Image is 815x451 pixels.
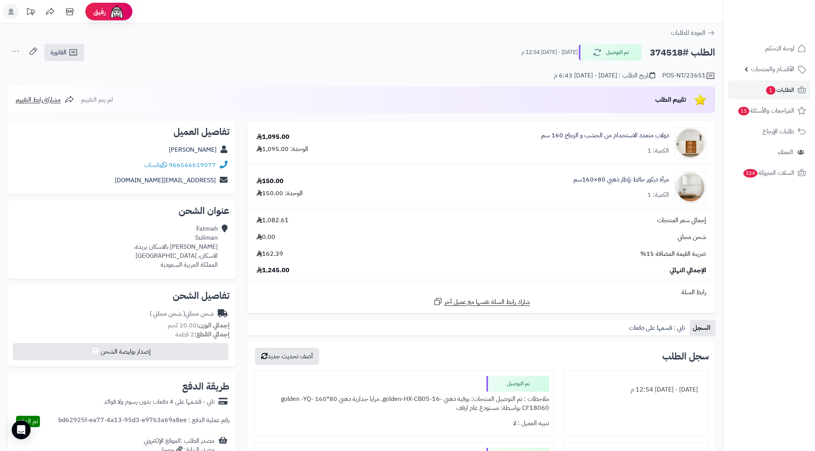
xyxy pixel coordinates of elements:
[640,250,706,259] span: ضريبة القيمة المضافة 15%
[255,348,319,365] button: أضف تحديث جديد
[765,84,794,95] span: الطلبات
[662,352,709,361] h3: سجل الطلب
[169,145,217,155] a: [PERSON_NAME]
[670,266,706,275] span: الإجمالي النهائي
[257,266,289,275] span: 1,245.00
[115,176,216,185] a: [EMAIL_ADDRESS][DOMAIN_NAME]
[257,233,275,242] span: 0.00
[568,382,704,397] div: [DATE] - [DATE] 12:54 م
[104,397,215,406] div: تابي - قسّمها على 4 دفعات بدون رسوم ولا فوائد
[647,146,669,155] div: الكمية: 1
[655,95,686,104] span: تقييم الطلب
[626,320,690,336] a: تابي : قسمها على دفعات
[109,4,125,20] img: ai-face.png
[259,392,549,416] div: ملاحظات : تم التوصيل المنتجات: بوفية ذهبي -golden-HX-CB05-16, مرايا جدارية دهبي 80*160 golden -YQ...
[257,250,283,259] span: 162.39
[675,128,706,159] img: 1753273264-1-90x90.jpg
[257,177,284,186] div: 150.00
[175,330,230,339] small: 2 قطعة
[182,382,230,391] h2: طريقة الدفع
[766,86,775,95] span: 1
[259,416,549,431] div: تنبيه العميل : لا
[743,169,757,178] span: 324
[58,416,230,427] div: رقم عملية الدفع : bd62925f-ea77-4a13-95d3-e9763a69a8ee
[728,39,810,58] a: لوحة التحكم
[671,28,715,38] a: العودة للطلبات
[650,45,715,61] h2: الطلب #374518
[168,321,230,330] small: 20.00 كجم
[657,216,706,225] span: إجمالي سعر المنتجات
[14,291,230,300] h2: تفاصيل الشحن
[14,206,230,216] h2: عنوان الشحن
[150,309,185,318] span: ( شحن مجاني )
[445,298,530,307] span: شارك رابط السلة نفسها مع عميل آخر
[763,126,794,137] span: طلبات الإرجاع
[728,81,810,99] a: الطلبات1
[541,131,669,140] a: دولاب متعدد الاستخدام من الخشب و الزجاج 160 سم
[678,233,706,242] span: شحن مجاني
[675,172,706,203] img: 1753777265-1-90x90.jpg
[150,309,214,318] div: شحن مجاني
[197,321,230,330] strong: إجمالي الوزن:
[778,147,793,158] span: العملاء
[13,343,228,360] button: إصدار بوليصة الشحن
[433,297,530,307] a: شارك رابط السلة نفسها مع عميل آخر
[51,48,67,57] span: الفاتورة
[16,95,61,104] span: مشاركة رابط التقييم
[21,4,40,22] a: تحديثات المنصة
[579,44,642,61] button: تم التوصيل
[743,167,794,178] span: السلات المتروكة
[16,95,74,104] a: مشاركة رابط التقييم
[14,127,230,137] h2: تفاصيل العميل
[257,133,289,142] div: 1,095.00
[738,107,749,115] span: 15
[169,160,216,170] a: 966566619077
[194,330,230,339] strong: إجمالي القطع:
[728,101,810,120] a: المراجعات والأسئلة15
[521,49,578,56] small: [DATE] - [DATE] 12:54 م
[251,288,712,297] div: رابط السلة
[81,95,113,104] span: لم يتم التقييم
[486,376,549,392] div: تم التوصيل
[93,7,106,16] span: رفيق
[751,64,794,75] span: الأقسام والمنتجات
[44,44,84,61] a: الفاتورة
[662,71,715,81] div: POS-NT/23651
[728,122,810,141] a: طلبات الإرجاع
[144,160,167,170] a: واتساب
[728,143,810,162] a: العملاء
[12,420,31,439] div: Open Intercom Messenger
[554,71,655,80] div: تاريخ الطلب : [DATE] - [DATE] 6:43 م
[18,417,38,426] span: تم الدفع
[257,145,308,154] div: الوحدة: 1,095.00
[765,43,794,54] span: لوحة التحكم
[257,216,289,225] span: 1,082.61
[728,164,810,182] a: السلات المتروكة324
[737,105,794,116] span: المراجعات والأسئلة
[647,190,669,199] div: الكمية: 1
[257,189,303,198] div: الوحدة: 150.00
[671,28,705,38] span: العودة للطلبات
[573,175,669,184] a: مرآة ديكور حائط بإطار ذهبي 80×160سم
[134,225,218,269] div: Fatmah Suliman [PERSON_NAME] بالاسكان بريدة، الاسكان، [GEOGRAPHIC_DATA] المملكة العربية السعودية
[690,320,715,336] a: السجل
